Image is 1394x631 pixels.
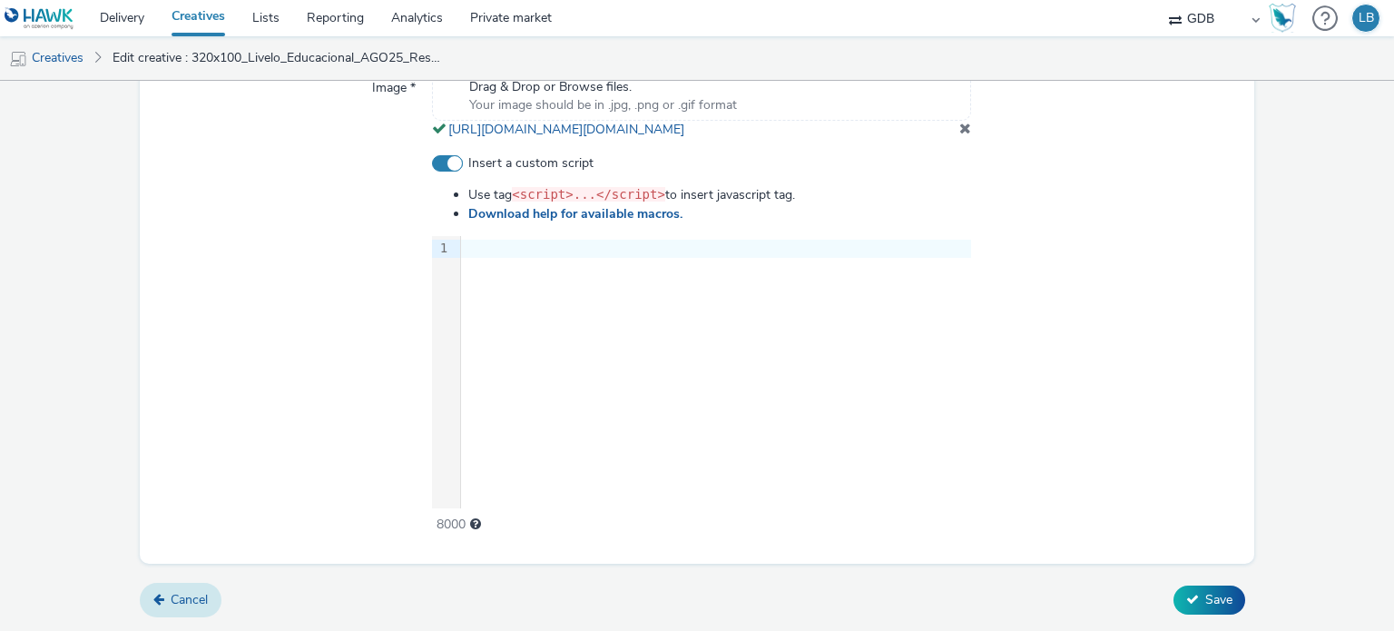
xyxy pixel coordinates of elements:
[1269,4,1296,33] img: Hawk Academy
[469,96,737,114] span: Your image should be in .jpg, .png or .gif format
[437,516,466,534] span: 8000
[171,591,208,608] span: Cancel
[1359,5,1374,32] div: LB
[1269,4,1303,33] a: Hawk Academy
[9,50,27,68] img: mobile
[1205,591,1232,608] span: Save
[468,154,594,173] span: Insert a custom script
[468,205,690,222] a: Download help for available macros.
[469,78,737,96] span: Drag & Drop or Browse files.
[5,7,74,30] img: undefined Logo
[432,240,450,258] div: 1
[140,583,221,617] a: Cancel
[365,72,423,97] label: Image *
[470,516,481,534] div: Maximum 8000 characters
[448,121,692,138] a: [URL][DOMAIN_NAME][DOMAIN_NAME]
[512,187,665,202] code: <script>...</script>
[468,185,970,204] li: Use tag to insert javascript tag.
[1173,586,1245,615] button: Save
[103,36,452,80] a: Edit creative : 320x100_Livelo_Educacional_AGO25_ResgatedeProdutos.gif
